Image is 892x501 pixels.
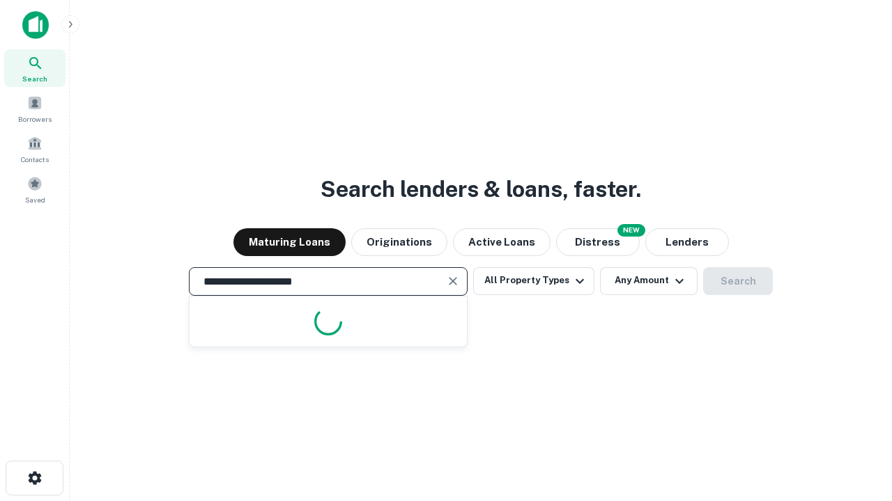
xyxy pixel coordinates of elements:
button: Active Loans [453,228,551,256]
a: Contacts [4,130,66,168]
span: Borrowers [18,113,52,125]
button: All Property Types [473,267,594,295]
a: Saved [4,170,66,208]
button: Any Amount [600,267,698,295]
span: Search [22,73,47,84]
img: capitalize-icon.png [22,11,49,39]
a: Search [4,49,66,87]
a: Borrowers [4,90,66,127]
button: Search distressed loans with lien and other non-mortgage details. [556,228,640,256]
span: Saved [25,194,45,205]
button: Maturing Loans [233,228,346,256]
iframe: Chat Widget [822,390,892,456]
button: Clear [443,271,463,291]
button: Originations [351,228,447,256]
div: NEW [617,224,645,237]
button: Lenders [645,228,729,256]
span: Contacts [21,154,49,165]
h3: Search lenders & loans, faster. [321,173,641,206]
